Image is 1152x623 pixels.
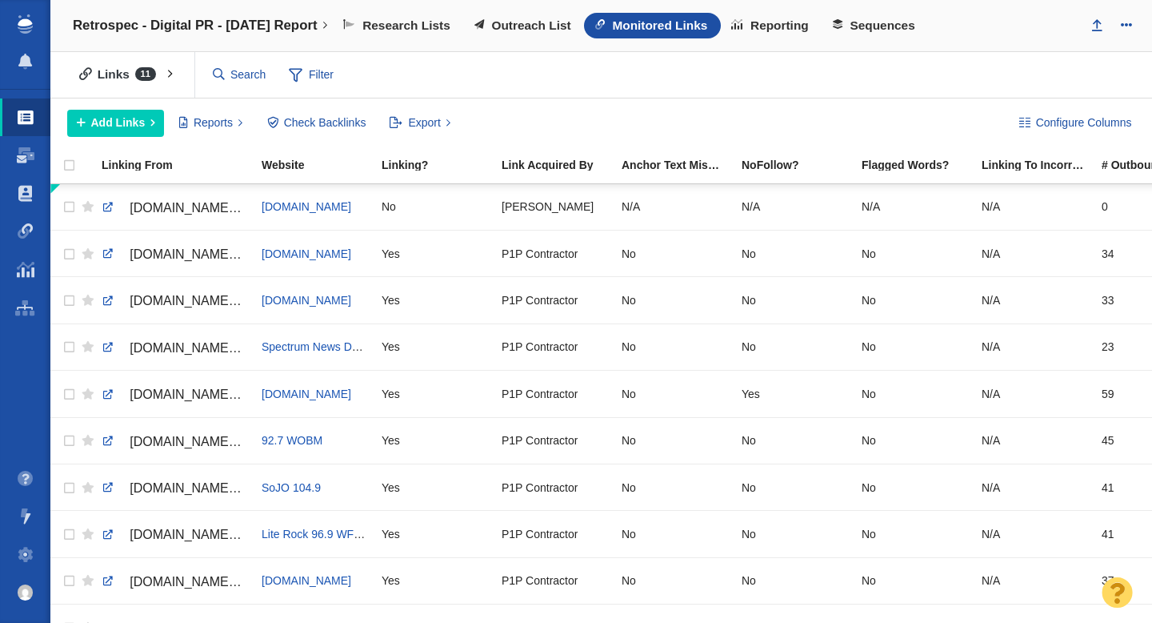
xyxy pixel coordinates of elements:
[491,18,570,33] span: Outreach List
[130,481,305,495] span: [DOMAIN_NAME][URL][DATE]
[982,516,1087,551] div: N/A
[982,376,1087,411] div: N/A
[982,330,1087,364] div: N/A
[982,424,1087,458] div: N/A
[102,475,247,502] a: [DOMAIN_NAME][URL][DATE]
[494,557,614,604] td: P1P Contractor
[130,294,265,307] span: [DOMAIN_NAME][URL]
[262,434,322,447] a: 92.7 WOBM
[262,481,321,494] a: SoJO 104.9
[862,159,980,173] a: Flagged Words?
[18,14,32,34] img: buzzstream_logo_iconsimple.png
[130,247,305,261] span: [DOMAIN_NAME][URL][DATE]
[382,424,487,458] div: Yes
[279,60,343,90] span: Filter
[262,388,351,400] a: [DOMAIN_NAME]
[130,575,265,589] span: [DOMAIN_NAME][URL]
[862,470,967,504] div: No
[502,199,594,214] span: [PERSON_NAME]
[502,340,578,354] span: P1P Contractor
[982,236,1087,271] div: N/A
[502,433,578,448] span: P1P Contractor
[102,159,260,173] a: Linking From
[258,110,375,137] button: Check Backlinks
[622,159,740,173] a: Anchor Text Mismatch?
[502,159,620,171] div: Link Acquired By
[742,470,847,504] div: No
[494,324,614,370] td: P1P Contractor
[742,516,847,551] div: No
[382,470,487,504] div: Yes
[91,115,146,131] span: Add Links
[130,435,305,448] span: [DOMAIN_NAME][URL][DATE]
[102,569,247,596] a: [DOMAIN_NAME][URL]
[622,190,727,224] div: N/A
[170,110,252,137] button: Reports
[862,190,967,224] div: N/A
[102,381,247,408] a: [DOMAIN_NAME][URL][DATE]
[102,428,247,456] a: [DOMAIN_NAME][URL][DATE]
[1010,110,1141,137] button: Configure Columns
[502,480,578,495] span: P1P Contractor
[742,376,847,411] div: Yes
[382,283,487,317] div: Yes
[502,387,578,401] span: P1P Contractor
[982,159,1100,173] a: Linking To Incorrect?
[130,201,265,215] span: [DOMAIN_NAME][URL]
[862,376,967,411] div: No
[494,371,614,417] td: P1P Contractor
[262,200,351,213] a: [DOMAIN_NAME]
[130,341,265,355] span: [DOMAIN_NAME][URL]
[262,340,370,353] a: Spectrum News DFW
[102,241,247,268] a: [DOMAIN_NAME][URL][DATE]
[584,13,721,38] a: Monitored Links
[494,511,614,557] td: P1P Contractor
[73,18,318,34] h4: Retrospec - Digital PR - [DATE] Report
[464,13,585,38] a: Outreach List
[102,521,247,549] a: [DOMAIN_NAME][URL][DATE]
[721,13,822,38] a: Reporting
[262,159,380,173] a: Website
[102,287,247,315] a: [DOMAIN_NAME][URL]
[862,564,967,598] div: No
[408,115,440,131] span: Export
[382,159,500,171] div: Linking?
[1036,115,1132,131] span: Configure Columns
[102,335,247,362] a: [DOMAIN_NAME][URL]
[750,18,809,33] span: Reporting
[382,376,487,411] div: Yes
[822,13,929,38] a: Sequences
[502,247,578,261] span: P1P Contractor
[262,159,380,171] div: Website
[862,283,967,317] div: No
[502,573,578,588] span: P1P Contractor
[382,564,487,598] div: Yes
[742,330,847,364] div: No
[382,159,500,173] a: Linking?
[130,388,305,401] span: [DOMAIN_NAME][URL][DATE]
[262,294,351,307] a: [DOMAIN_NAME]
[862,424,967,458] div: No
[494,464,614,510] td: P1P Contractor
[502,293,578,307] span: P1P Contractor
[862,516,967,551] div: No
[982,190,1087,224] div: N/A
[262,528,370,541] a: Lite Rock 96.9 WFPG
[742,564,847,598] div: No
[494,277,614,324] td: P1P Contractor
[381,110,460,137] button: Export
[622,159,740,171] div: Anchor text found on the page does not match the anchor text entered into BuzzStream
[982,470,1087,504] div: N/A
[494,417,614,464] td: P1P Contractor
[622,424,727,458] div: No
[102,159,260,171] div: Linking From
[494,184,614,231] td: Phoebe Green
[382,236,487,271] div: Yes
[194,115,233,131] span: Reports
